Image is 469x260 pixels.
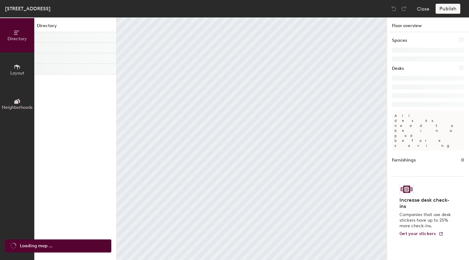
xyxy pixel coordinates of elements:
img: Redo [401,6,407,12]
span: Loading map ... [20,243,52,249]
h1: Furnishings [392,157,416,164]
img: Sticker logo [399,184,414,195]
a: Get your stickers [399,231,443,237]
canvas: Map [117,17,387,260]
h1: 0 [461,157,464,164]
span: Layout [10,70,24,76]
span: Get your stickers [399,231,436,236]
h4: Increase desk check-ins [399,197,453,209]
button: Close [417,4,429,14]
div: [STREET_ADDRESS] [5,5,51,12]
h1: Spaces [392,37,407,44]
p: Companies that use desk stickers have up to 25% more check-ins. [399,212,453,229]
h1: Floor overview [387,17,469,32]
span: Directory [7,36,27,41]
h1: Desks [392,65,404,72]
p: All desks need to be in a pod before saving [392,111,464,151]
img: Undo [391,6,397,12]
span: Neighborhoods [2,105,32,110]
h1: Directory [34,22,116,32]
